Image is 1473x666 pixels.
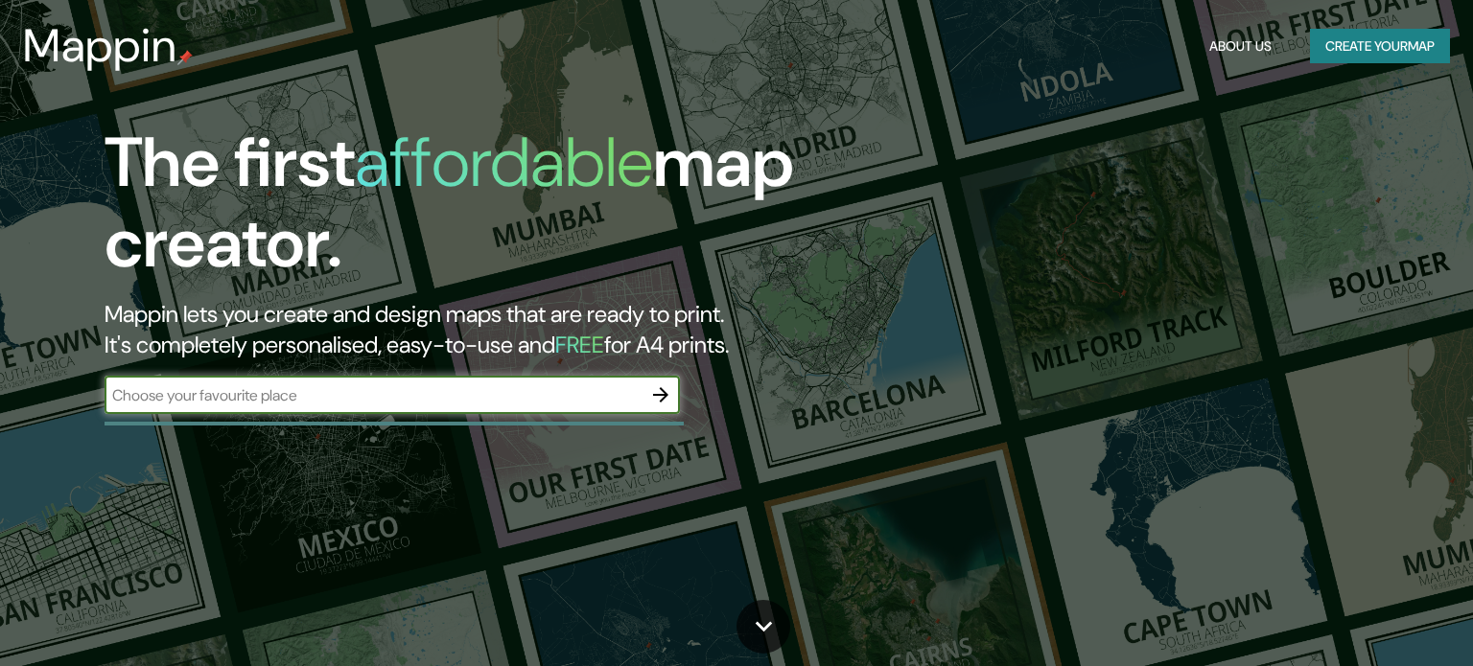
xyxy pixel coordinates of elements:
button: About Us [1202,29,1279,64]
button: Create yourmap [1310,29,1450,64]
h3: Mappin [23,19,177,73]
h2: Mappin lets you create and design maps that are ready to print. It's completely personalised, eas... [105,299,841,360]
h5: FREE [555,330,604,359]
img: mappin-pin [177,50,193,65]
h1: affordable [355,118,653,207]
h1: The first map creator. [105,123,841,299]
input: Choose your favourite place [105,384,642,406]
